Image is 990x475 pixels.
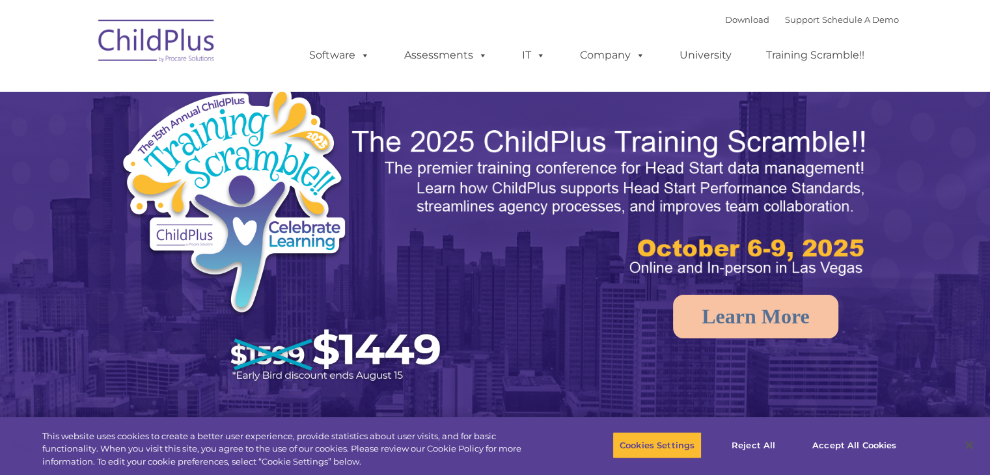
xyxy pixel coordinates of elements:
[805,431,903,459] button: Accept All Cookies
[181,86,221,96] span: Last name
[296,42,383,68] a: Software
[725,14,769,25] a: Download
[713,431,794,459] button: Reject All
[955,431,983,459] button: Close
[822,14,899,25] a: Schedule A Demo
[673,295,838,338] a: Learn More
[753,42,877,68] a: Training Scramble!!
[612,431,702,459] button: Cookies Settings
[509,42,558,68] a: IT
[92,10,222,75] img: ChildPlus by Procare Solutions
[725,14,899,25] font: |
[667,42,745,68] a: University
[785,14,819,25] a: Support
[391,42,501,68] a: Assessments
[181,139,236,149] span: Phone number
[567,42,658,68] a: Company
[42,430,545,468] div: This website uses cookies to create a better user experience, provide statistics about user visit...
